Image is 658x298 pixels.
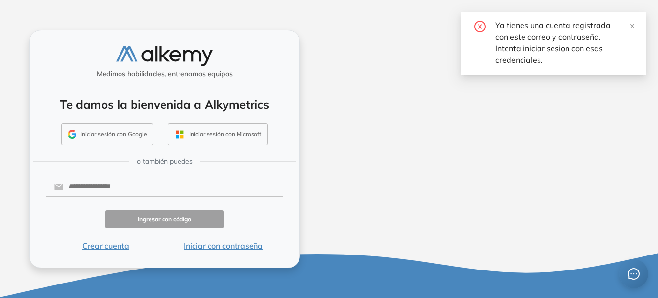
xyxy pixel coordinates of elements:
div: Ya tienes una cuenta registrada con este correo y contraseña. Intenta iniciar sesion con esas cre... [495,19,635,66]
button: Iniciar con contraseña [164,240,283,252]
h4: Te damos la bienvenida a Alkymetrics [42,98,287,112]
img: GMAIL_ICON [68,130,76,139]
span: o también puedes [137,156,193,167]
h5: Medimos habilidades, entrenamos equipos [33,70,296,78]
button: Iniciar sesión con Microsoft [168,123,268,145]
button: Crear cuenta [46,240,164,252]
button: Ingresar con código [105,210,224,229]
span: close [629,23,636,29]
button: Iniciar sesión con Google [61,123,153,145]
span: message [628,268,640,280]
img: logo-alkemy [116,46,213,66]
span: close-circle [474,19,486,32]
img: OUTLOOK_ICON [174,129,185,140]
